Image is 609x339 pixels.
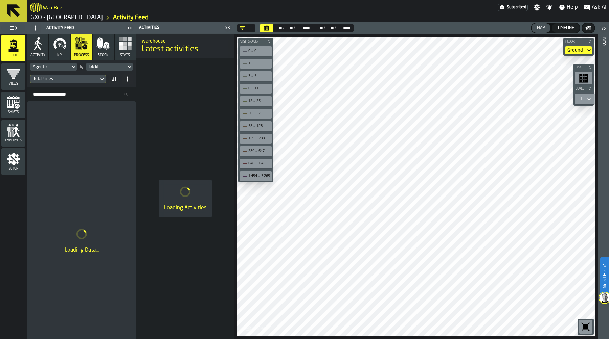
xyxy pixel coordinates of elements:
[598,22,609,339] header: Info
[507,5,526,10] span: Subscribed
[238,120,273,132] div: button-toolbar-undefined
[238,157,273,170] div: button-toolbar-undefined
[1,148,25,175] li: menu Setup
[248,61,270,66] div: 1 ... 2
[237,24,255,32] div: DropdownMenuValue-
[238,145,273,157] div: button-toolbar-undefined
[498,4,528,11] a: link-to-/wh/i/a3c616c1-32a4-47e6-8ca0-af4465b04030/settings/billing
[30,53,45,57] span: Activity
[1,167,25,171] span: Setup
[324,25,325,31] div: /
[534,26,548,30] div: Map
[248,86,270,91] div: 6 ... 11
[1,110,25,114] span: Shifts
[164,204,206,212] div: Loading Activities
[241,85,271,92] div: 6 ... 11
[238,38,273,45] button: button-
[543,4,556,11] label: button-toggle-Notifications
[142,37,228,44] h2: Sub Title
[601,35,606,337] div: Info
[555,26,577,30] div: Timeline
[248,99,270,103] div: 12 ... 25
[1,82,25,86] span: Views
[592,3,606,11] span: Ask AI
[248,149,270,153] div: 289 ... 647
[241,148,271,155] div: 289 ... 647
[1,139,25,142] span: Employees
[241,135,271,142] div: 129 ... 288
[248,74,270,78] div: 3 ... 5
[241,98,271,105] div: 12 ... 25
[580,321,591,332] svg: Reset zoom and position
[498,4,528,11] div: Menu Subscription
[30,14,318,22] nav: Breadcrumb
[601,257,608,295] label: Need Help?
[260,24,273,32] button: Select date range
[285,25,294,31] div: Select date range
[564,40,586,44] span: Floor
[248,161,270,166] div: 648 ... 1,453
[1,54,25,57] span: Feed
[43,4,62,11] h2: Sub Title
[98,53,109,57] span: Stock
[29,23,125,33] div: Activity Feed
[241,73,271,80] div: 3 ... 5
[567,3,578,11] span: Help
[125,24,134,32] label: button-toggle-Close me
[33,246,130,254] div: Loading Data...
[1,92,25,119] li: menu Shifts
[336,25,351,31] div: Select date range
[567,48,583,53] div: DropdownMenuValue-default-floor
[33,77,96,81] div: DropdownMenuValue-eventsCount
[1,63,25,90] li: menu Views
[89,64,123,69] div: DropdownMenuValue-jobId
[74,53,89,57] span: process
[238,82,273,95] div: button-toolbar-undefined
[574,87,586,91] span: Level
[599,23,608,35] label: button-toggle-Open
[1,23,25,33] label: button-toggle-Toggle Full Menu
[260,24,354,32] div: Select date range
[315,25,324,31] div: Select date range
[563,38,594,45] button: button-
[335,25,336,31] div: /
[552,23,580,33] button: button-Timeline
[556,3,581,11] label: button-toggle-Help
[248,49,270,53] div: 0 ... 0
[248,174,270,178] div: 1,454 ... 3,265
[238,45,273,57] div: button-toolbar-undefined
[325,25,335,31] div: Select date range
[581,3,609,11] label: button-toggle-Ask AI
[531,4,543,11] label: button-toggle-Settings
[241,173,271,180] div: 1,454 ... 3,265
[239,40,266,44] span: Visits (All)
[580,96,583,102] div: DropdownMenuValue-1
[138,25,223,30] div: Activities
[240,25,250,31] div: DropdownMenuValue-
[274,25,283,31] div: Select date range
[142,44,198,55] span: Latest activities
[573,71,594,85] div: button-toolbar-undefined
[311,25,315,31] span: —
[532,23,550,33] button: button-Map
[248,124,270,128] div: 58 ... 128
[238,107,273,120] div: button-toolbar-undefined
[238,57,273,70] div: button-toolbar-undefined
[294,25,295,31] div: /
[30,14,103,21] a: link-to-/wh/i/a3c616c1-32a4-47e6-8ca0-af4465b04030
[1,120,25,147] li: menu Employees
[578,95,592,103] div: DropdownMenuValue-1
[1,35,25,62] li: menu Feed
[30,75,106,83] div: DropdownMenuValue-eventsCount
[573,85,594,92] button: button-
[295,25,310,31] div: Select date range
[574,66,586,69] span: Bay
[582,23,594,33] button: button-
[80,65,83,69] div: by
[57,53,63,57] span: KPI
[283,25,285,31] div: /
[136,34,234,58] div: title-Latest activities
[241,48,271,55] div: 0 ... 0
[136,22,234,34] header: Activities
[238,95,273,107] div: button-toolbar-undefined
